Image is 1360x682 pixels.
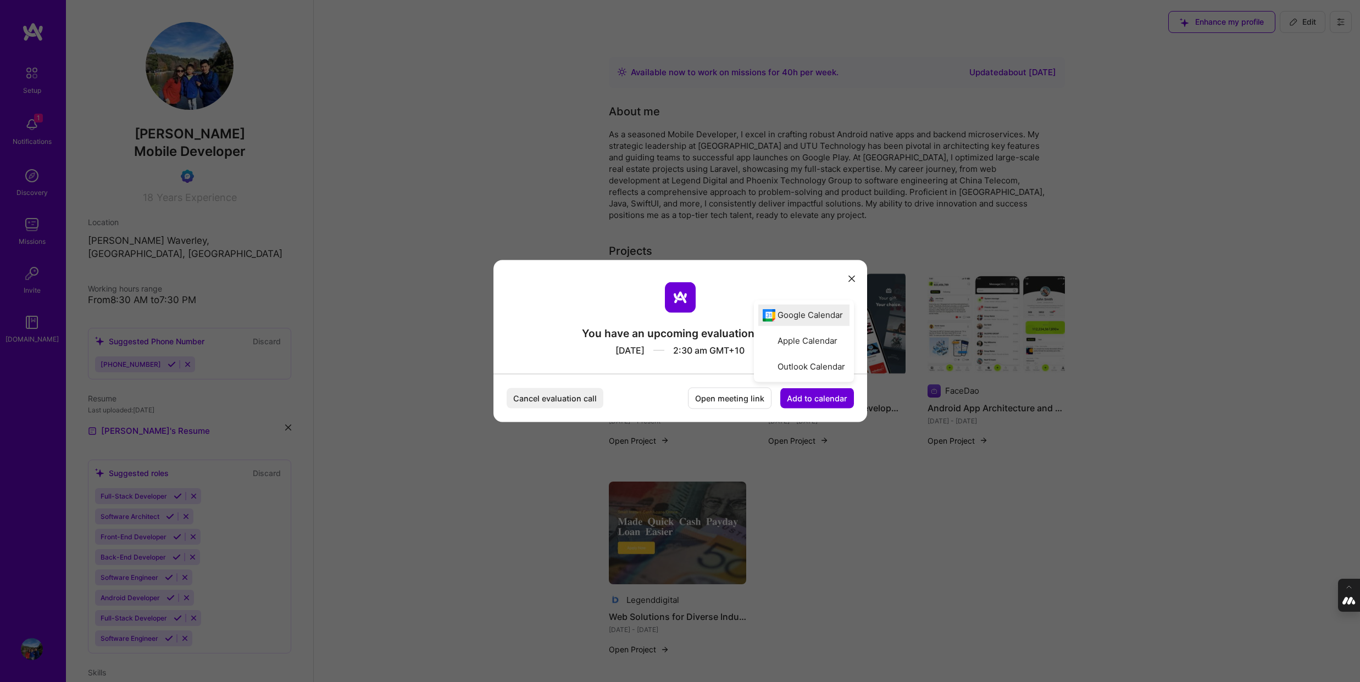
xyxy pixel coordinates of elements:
[582,326,778,340] div: You have an upcoming evaluation call.
[763,361,775,373] i: icon OutlookCalendar
[665,282,696,313] img: aTeam logo
[688,388,771,409] button: Open meeting link
[758,356,850,377] div: Outlook Calendar
[493,260,867,422] div: modal
[780,388,854,409] button: Add to calendar
[758,304,850,326] div: Google Calendar
[763,309,775,322] i: icon Google
[758,330,850,351] div: Apple Calendar
[582,340,778,356] div: [DATE] 2:30 am GMT+10
[507,388,603,409] button: Cancel evaluation call
[848,275,855,282] i: icon Close
[763,335,775,348] i: icon AppleCalendar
